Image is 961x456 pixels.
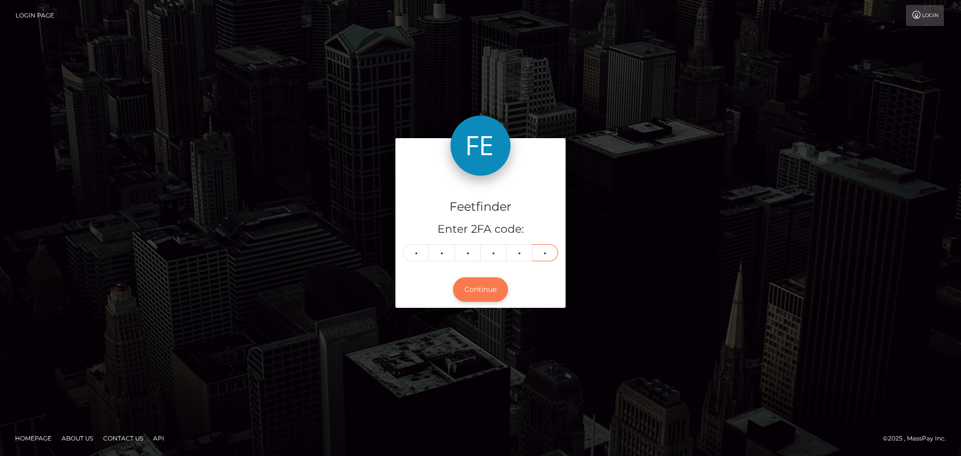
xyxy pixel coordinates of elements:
[450,116,511,176] img: Feetfinder
[403,222,558,237] h5: Enter 2FA code:
[99,430,147,446] a: Contact Us
[403,198,558,216] h4: Feetfinder
[58,430,97,446] a: About Us
[11,430,56,446] a: Homepage
[16,5,54,26] a: Login Page
[906,5,944,26] a: Login
[453,277,508,302] button: Continue
[883,433,953,444] div: © 2025 , MassPay Inc.
[149,430,168,446] a: API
